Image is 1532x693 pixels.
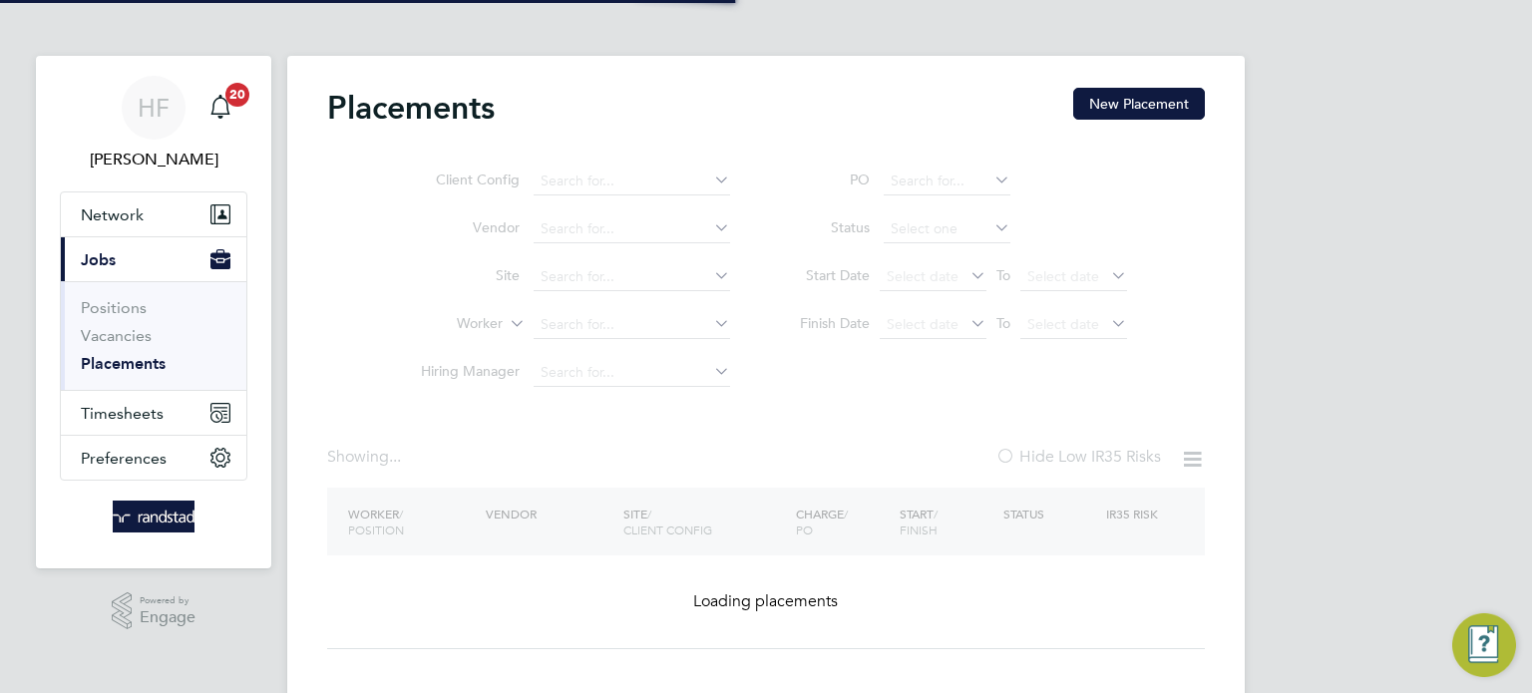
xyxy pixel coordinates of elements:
button: Jobs [61,237,246,281]
span: Network [81,205,144,224]
span: 20 [225,83,249,107]
span: Powered by [140,592,195,609]
a: 20 [200,76,240,140]
label: Hide Low IR35 Risks [995,447,1161,467]
span: Preferences [81,449,167,468]
span: Timesheets [81,404,164,423]
h2: Placements [327,88,495,128]
button: Network [61,192,246,236]
button: Engage Resource Center [1452,613,1516,677]
button: Timesheets [61,391,246,435]
a: Powered byEngage [112,592,196,630]
span: Jobs [81,250,116,269]
span: Hollie Furby [60,148,247,172]
span: HF [138,95,170,121]
div: Jobs [61,281,246,390]
nav: Main navigation [36,56,271,568]
div: Showing [327,447,405,468]
button: Preferences [61,436,246,480]
a: Placements [81,354,166,373]
span: ... [389,447,401,467]
a: Positions [81,298,147,317]
span: Engage [140,609,195,626]
a: HF[PERSON_NAME] [60,76,247,172]
img: randstad-logo-retina.png [113,501,195,532]
a: Vacancies [81,326,152,345]
button: New Placement [1073,88,1205,120]
a: Go to home page [60,501,247,532]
